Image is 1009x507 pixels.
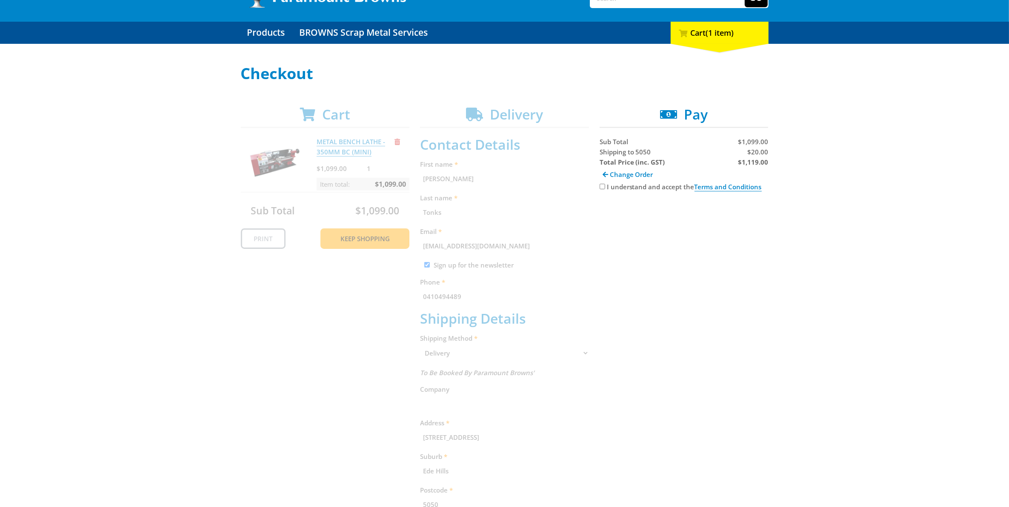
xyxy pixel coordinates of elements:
[293,22,434,44] a: Go to the BROWNS Scrap Metal Services page
[600,167,656,182] a: Change Order
[747,148,768,156] span: $20.00
[706,28,734,38] span: (1 item)
[600,148,651,156] span: Shipping to 5050
[600,184,605,189] input: Please accept the terms and conditions.
[684,105,708,123] span: Pay
[607,182,762,191] label: I understand and accept the
[600,137,628,146] span: Sub Total
[241,22,292,44] a: Go to the Products page
[610,170,653,179] span: Change Order
[695,182,762,191] a: Terms and Conditions
[600,158,665,166] strong: Total Price (inc. GST)
[738,137,768,146] span: $1,099.00
[241,65,769,82] h1: Checkout
[671,22,769,44] div: Cart
[738,158,768,166] strong: $1,119.00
